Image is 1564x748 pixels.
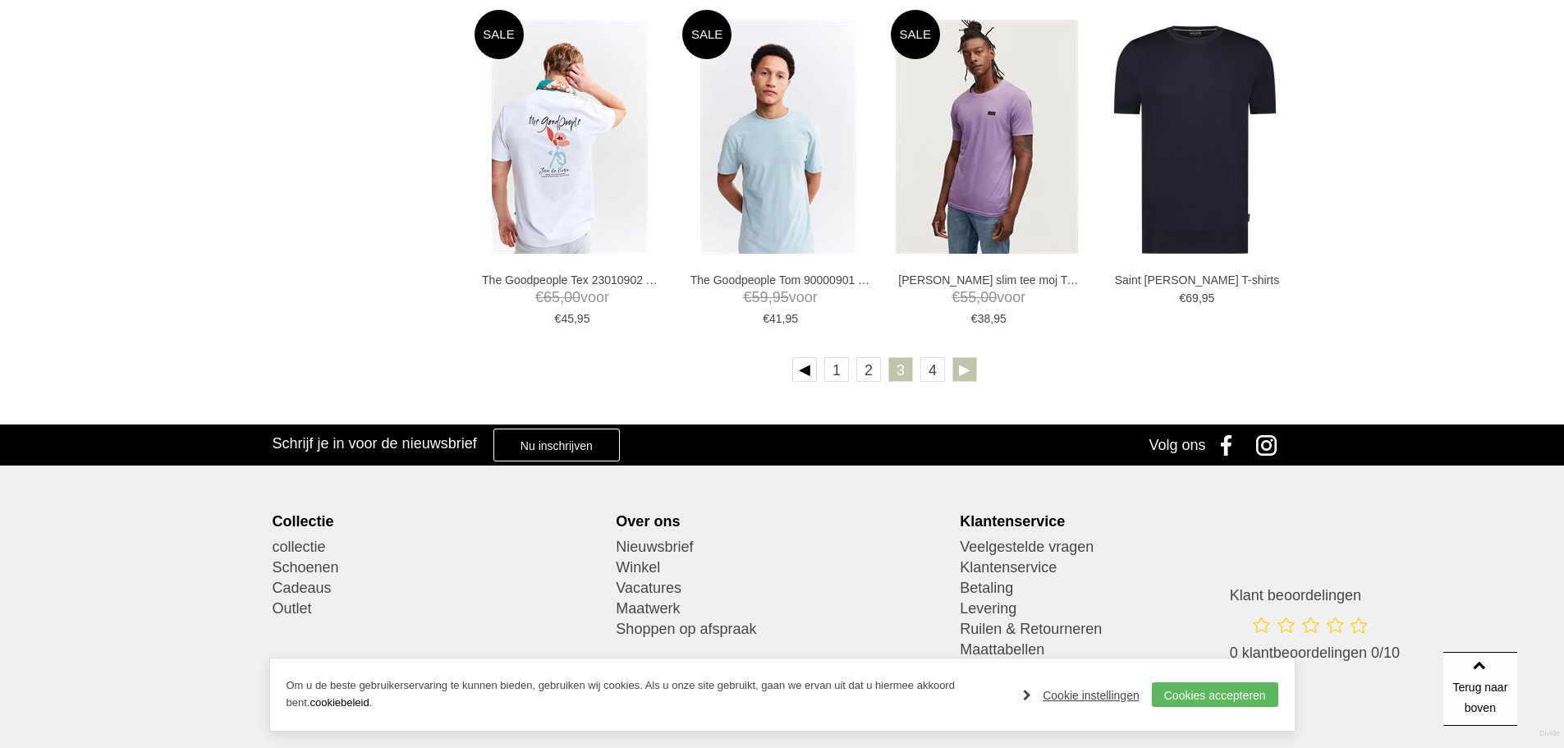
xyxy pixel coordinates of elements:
p: Om u de beste gebruikerservaring te kunnen bieden, gebruiken wij cookies. Als u onze site gebruik... [287,677,1007,712]
a: Cookie instellingen [1023,683,1140,708]
a: 1 [824,357,849,382]
span: € [763,312,769,325]
span: , [560,289,564,305]
a: [PERSON_NAME] slim tee moj T-shirts [898,273,1079,287]
span: 95 [993,312,1007,325]
a: The Goodpeople Tex 23010902 T-shirts [482,273,663,287]
a: Nu inschrijven [493,429,620,461]
a: cookiebeleid [310,696,369,709]
span: 00 [980,289,997,305]
a: The Goodpeople Tom 90000901 T-shirts [690,273,871,287]
a: Divide [1539,723,1560,744]
span: 95 [773,289,789,305]
a: Cadeaus [273,578,604,599]
span: 95 [1202,291,1215,305]
span: € [1180,291,1186,305]
span: 69 [1186,291,1199,305]
a: 3 [888,357,913,382]
span: voor [690,287,871,308]
a: Winkel [616,558,947,578]
span: , [990,312,993,325]
div: Over ons [616,512,947,530]
a: Cookies accepteren [1152,682,1278,707]
img: Saint Steve Boudewijn T-shirts [1104,20,1286,254]
span: 41 [769,312,782,325]
span: € [952,289,960,305]
span: 55 [960,289,976,305]
a: Klantenservice [960,558,1291,578]
a: Facebook [1209,424,1250,466]
a: Nieuwsbrief [616,537,947,558]
div: Klantenservice [960,512,1291,530]
a: Instagram [1250,424,1291,466]
span: 45 [561,312,574,325]
span: 0 klantbeoordelingen 0/10 [1230,645,1400,661]
img: The Goodpeople Tom 90000901 T-shirts [700,20,856,254]
span: 59 [752,289,768,305]
span: 95 [577,312,590,325]
a: Ruilen & Retourneren [960,619,1291,640]
span: 00 [564,289,580,305]
span: voor [482,287,663,308]
span: , [1199,291,1202,305]
a: Vacatures [616,578,947,599]
span: € [971,312,978,325]
a: Shoppen op afspraak [616,619,947,640]
span: € [535,289,544,305]
div: Collectie [273,512,604,530]
h3: Schrijf je in voor de nieuwsbrief [273,434,477,452]
a: Levering [960,599,1291,619]
span: voor [898,287,1079,308]
a: 4 [920,357,945,382]
a: Betaling [960,578,1291,599]
span: , [782,312,786,325]
a: Saint [PERSON_NAME] T-shirts [1107,273,1287,287]
img: DENHAM Denham slim tee moj T-shirts [896,20,1078,254]
span: 38 [978,312,991,325]
a: Klant beoordelingen 0 klantbeoordelingen 0/10 [1230,586,1400,679]
div: Volg ons [1149,424,1205,466]
a: Maatwerk [616,599,947,619]
a: Veelgestelde vragen [960,537,1291,558]
span: , [574,312,577,325]
span: € [744,289,752,305]
a: Terug naar boven [1443,652,1517,726]
a: collectie [273,537,604,558]
a: 2 [856,357,881,382]
span: , [768,289,773,305]
a: Outlet [273,599,604,619]
a: Schoenen [273,558,604,578]
img: The Goodpeople Tex 23010902 T-shirts [492,20,648,254]
span: , [976,289,980,305]
span: € [555,312,562,325]
a: Maattabellen [960,640,1291,660]
span: 65 [544,289,560,305]
span: 95 [785,312,798,325]
h3: Klant beoordelingen [1230,586,1400,604]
